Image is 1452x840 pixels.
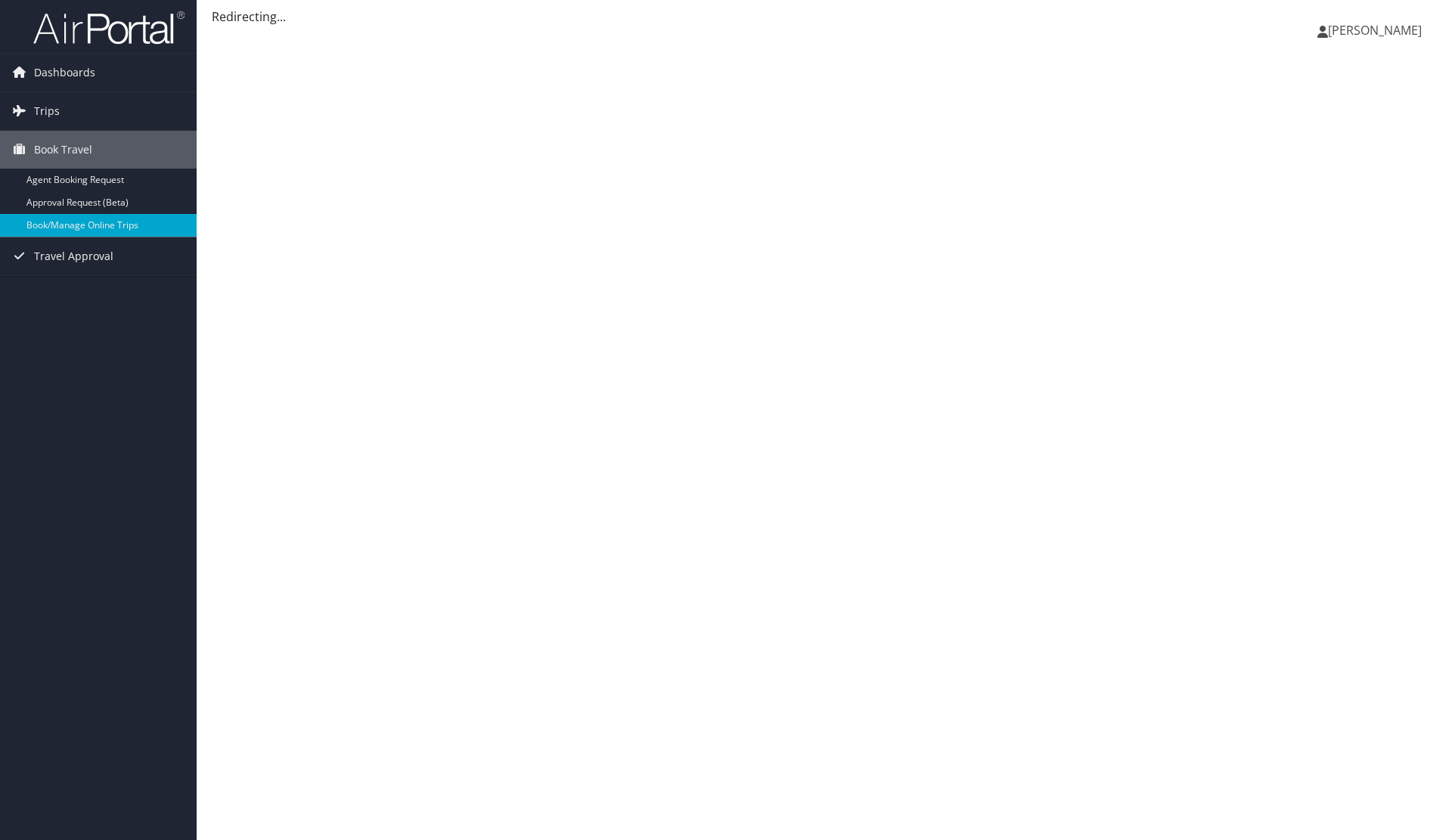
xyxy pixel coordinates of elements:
span: Travel Approval [34,237,113,275]
span: Trips [34,92,60,130]
img: airportal-logo.png [33,10,185,45]
span: Book Travel [34,131,92,169]
div: Redirecting... [212,8,1437,26]
a: [PERSON_NAME] [1317,8,1437,53]
span: Dashboards [34,54,95,91]
span: [PERSON_NAME] [1328,22,1422,39]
